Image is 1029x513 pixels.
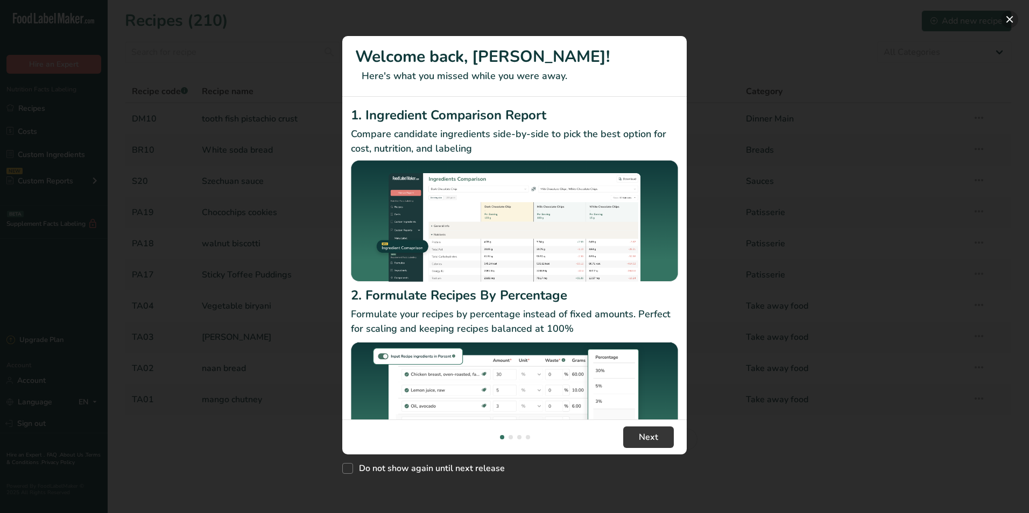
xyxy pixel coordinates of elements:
p: Compare candidate ingredients side-by-side to pick the best option for cost, nutrition, and labeling [351,127,678,156]
h1: Welcome back, [PERSON_NAME]! [355,45,674,69]
img: Formulate Recipes By Percentage [351,340,678,470]
span: Do not show again until next release [353,463,505,474]
img: Ingredient Comparison Report [351,160,678,282]
p: Here's what you missed while you were away. [355,69,674,83]
span: Next [639,431,658,444]
h2: 2. Formulate Recipes By Percentage [351,286,678,305]
h2: 1. Ingredient Comparison Report [351,105,678,125]
p: Formulate your recipes by percentage instead of fixed amounts. Perfect for scaling and keeping re... [351,307,678,336]
button: Next [623,426,674,448]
